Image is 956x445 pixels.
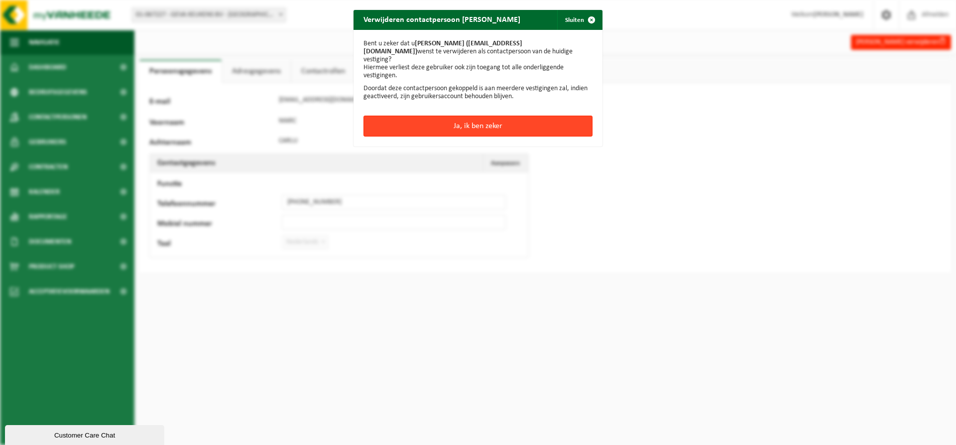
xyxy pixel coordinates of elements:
h2: Verwijderen contactpersoon [PERSON_NAME] [354,10,530,29]
p: Doordat deze contactpersoon gekoppeld is aan meerdere vestigingen zal, indien geactiveerd, zijn g... [363,85,593,101]
button: Ja, ik ben zeker [363,116,593,137]
strong: [PERSON_NAME] ([EMAIL_ADDRESS][DOMAIN_NAME]) [363,40,522,55]
iframe: chat widget [5,423,166,445]
button: Sluiten [557,10,601,30]
p: Bent u zeker dat u wenst te verwijderen als contactpersoon van de huidige vestiging? Hiermee verl... [363,40,593,80]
